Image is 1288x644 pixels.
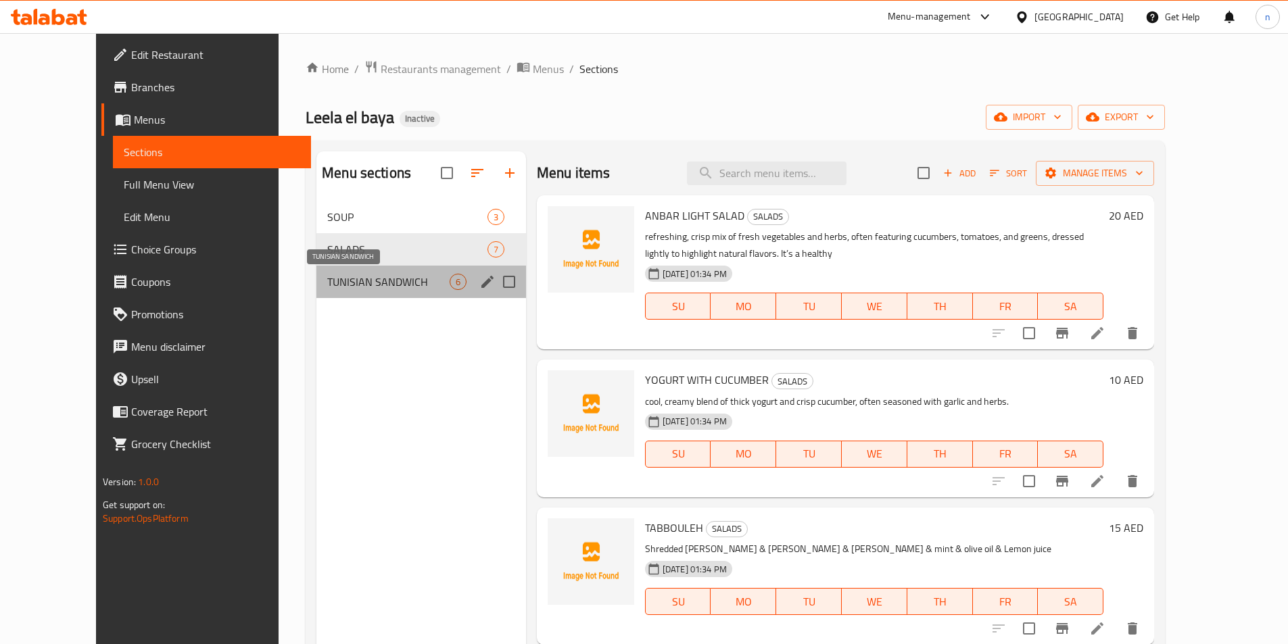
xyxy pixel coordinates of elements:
span: Manage items [1047,165,1143,182]
span: SU [651,444,706,464]
a: Edit Restaurant [101,39,311,71]
a: Restaurants management [364,60,501,78]
div: items [487,209,504,225]
span: 3 [488,211,504,224]
span: SOUP [327,209,487,225]
span: SU [651,592,706,612]
span: TU [782,297,836,316]
input: search [687,162,846,185]
span: Choice Groups [131,241,300,257]
a: Menus [517,60,564,78]
a: Upsell [101,363,311,395]
span: Get support on: [103,496,165,514]
button: SA [1038,588,1103,615]
span: export [1089,109,1154,126]
div: SOUP3 [316,201,526,233]
button: Add [938,163,981,184]
a: Menus [101,103,311,136]
span: Full Menu View [124,176,300,193]
span: SA [1043,444,1098,464]
h6: 20 AED [1109,206,1143,225]
div: SALADS [327,241,487,257]
button: MO [711,293,776,320]
span: MO [716,592,771,612]
span: Menus [134,112,300,128]
span: MO [716,444,771,464]
div: SALADS [771,373,813,389]
span: YOGURT WITH CUCUMBER [645,370,769,390]
span: Sections [579,61,618,77]
button: edit [477,272,498,292]
button: Manage items [1036,161,1154,186]
span: 1.0.0 [138,473,159,491]
button: WE [842,588,907,615]
span: TABBOULEH [645,518,703,538]
button: TH [907,588,973,615]
a: Menu disclaimer [101,330,311,363]
div: [GEOGRAPHIC_DATA] [1034,9,1124,24]
span: ANBAR LIGHT SALAD [645,205,744,226]
button: delete [1116,465,1149,497]
span: [DATE] 01:34 PM [657,563,732,576]
div: SALADS7 [316,233,526,266]
span: 6 [450,276,466,289]
span: SALADS [748,209,788,224]
span: WE [847,297,902,316]
span: TUNISIAN SANDWICH [327,274,450,290]
span: TU [782,592,836,612]
span: n [1265,9,1270,24]
button: Add section [494,157,526,189]
span: Version: [103,473,136,491]
div: SALADS [706,521,748,537]
a: Branches [101,71,311,103]
a: Sections [113,136,311,168]
button: MO [711,441,776,468]
span: Sort [990,166,1027,181]
button: Sort [986,163,1030,184]
button: import [986,105,1072,130]
span: Grocery Checklist [131,436,300,452]
img: YOGURT WITH CUCUMBER [548,370,634,457]
span: Edit Menu [124,209,300,225]
a: Grocery Checklist [101,428,311,460]
button: delete [1116,317,1149,349]
p: Shredded [PERSON_NAME] & [PERSON_NAME] & [PERSON_NAME] & mint & olive oil & Lemon juice [645,541,1103,558]
a: Full Menu View [113,168,311,201]
span: Coupons [131,274,300,290]
span: Sections [124,144,300,160]
span: WE [847,592,902,612]
button: Branch-specific-item [1046,465,1078,497]
span: Add item [938,163,981,184]
span: TH [913,444,968,464]
div: Inactive [400,111,440,127]
span: MO [716,297,771,316]
span: Upsell [131,371,300,387]
span: Menu disclaimer [131,339,300,355]
button: SU [645,441,711,468]
button: FR [973,293,1039,320]
span: Add [941,166,978,181]
button: export [1078,105,1165,130]
img: ANBAR LIGHT SALAD [548,206,634,293]
div: TUNISIAN SANDWICH6edit [316,266,526,298]
span: Branches [131,79,300,95]
h2: Menu sections [322,163,411,183]
a: Edit menu item [1089,620,1105,637]
div: items [450,274,467,290]
span: Leela el baya [306,102,394,132]
span: Select section [909,159,938,187]
span: WE [847,444,902,464]
button: SA [1038,293,1103,320]
button: TU [776,588,842,615]
button: TH [907,293,973,320]
button: WE [842,441,907,468]
h2: Menu items [537,163,611,183]
button: SA [1038,441,1103,468]
span: [DATE] 01:34 PM [657,415,732,428]
a: Edit Menu [113,201,311,233]
button: TU [776,441,842,468]
span: SA [1043,297,1098,316]
a: Edit menu item [1089,473,1105,489]
button: MO [711,588,776,615]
